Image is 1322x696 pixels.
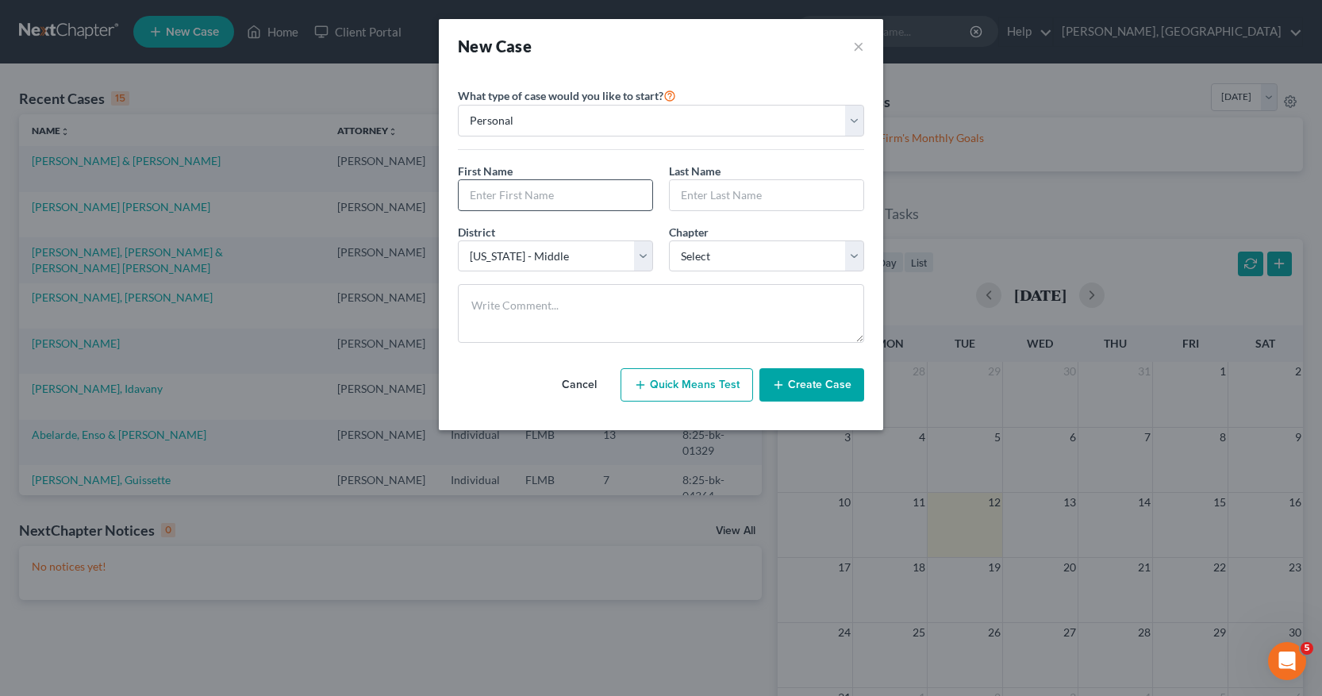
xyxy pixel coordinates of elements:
button: × [853,35,864,57]
button: Quick Means Test [621,368,753,402]
iframe: Intercom live chat [1268,642,1306,680]
button: Create Case [759,368,864,402]
input: Enter Last Name [670,180,863,210]
strong: New Case [458,37,532,56]
span: Chapter [669,225,709,239]
span: District [458,225,495,239]
input: Enter First Name [459,180,652,210]
span: First Name [458,164,513,178]
span: 5 [1301,642,1313,655]
label: What type of case would you like to start? [458,86,676,105]
span: Last Name [669,164,721,178]
button: Cancel [544,369,614,401]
